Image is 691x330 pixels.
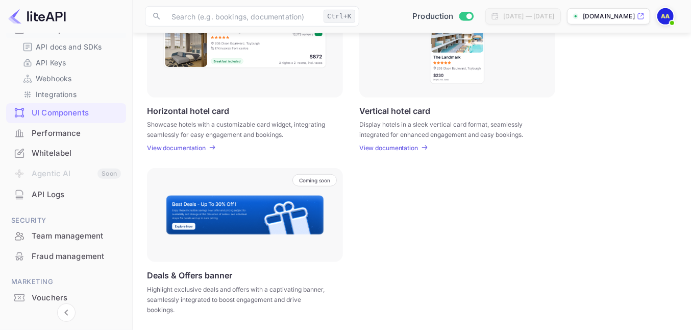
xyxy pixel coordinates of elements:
[359,106,430,115] p: Vertical hotel card
[324,10,355,23] div: Ctrl+K
[18,71,122,86] div: Webhooks
[36,57,66,68] p: API Keys
[147,270,232,280] p: Deals & Offers banner
[147,144,206,152] p: View documentation
[147,285,330,315] p: Highlight exclusive deals and offers with a captivating banner, seamlessly integrated to boost en...
[36,89,77,100] p: Integrations
[36,73,71,84] p: Webhooks
[6,226,126,246] div: Team management
[6,247,126,266] a: Fraud management
[412,11,454,22] span: Production
[6,103,126,122] a: UI Components
[8,8,66,25] img: LiteAPI logo
[32,230,121,242] div: Team management
[32,148,121,159] div: Whitelabel
[18,39,122,54] div: API docs and SDKs
[6,103,126,123] div: UI Components
[6,215,126,226] span: Security
[18,55,122,70] div: API Keys
[22,57,118,68] a: API Keys
[6,144,126,162] a: Whitelabel
[147,106,229,115] p: Horizontal hotel card
[32,107,121,119] div: UI Components
[22,41,118,52] a: API docs and SDKs
[6,124,126,143] a: Performance
[22,73,118,84] a: Webhooks
[6,226,126,245] a: Team management
[6,185,126,205] div: API Logs
[32,128,121,139] div: Performance
[359,120,542,138] p: Display hotels in a sleek vertical card format, seamlessly integrated for enhanced engagement and...
[57,303,76,322] button: Collapse navigation
[6,144,126,163] div: Whitelabel
[503,12,554,21] div: [DATE] — [DATE]
[6,185,126,204] a: API Logs
[408,11,477,22] div: Switch to Sandbox mode
[36,41,102,52] p: API docs and SDKs
[165,195,325,235] img: Banner Frame
[147,144,209,152] a: View documentation
[163,24,327,69] img: Horizontal hotel card Frame
[6,276,126,288] span: Marketing
[18,87,122,102] div: Integrations
[6,288,126,307] a: Vouchers
[657,8,674,25] img: Abi Aromasodu
[359,144,418,152] p: View documentation
[22,89,118,100] a: Integrations
[165,6,319,27] input: Search (e.g. bookings, documentation)
[6,288,126,308] div: Vouchers
[32,189,121,201] div: API Logs
[429,8,485,85] img: Vertical hotel card Frame
[359,144,421,152] a: View documentation
[583,12,635,21] p: [DOMAIN_NAME]
[32,251,121,263] div: Fraud management
[32,292,121,304] div: Vouchers
[299,177,330,183] p: Coming soon
[6,124,126,144] div: Performance
[147,120,330,138] p: Showcase hotels with a customizable card widget, integrating seamlessly for easy engagement and b...
[6,247,126,267] div: Fraud management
